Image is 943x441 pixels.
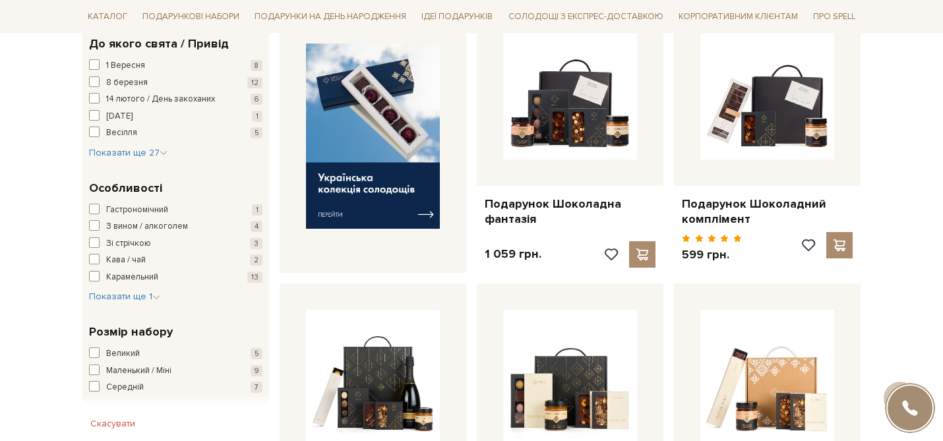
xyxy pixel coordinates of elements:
button: [DATE] 1 [89,110,262,123]
span: 8 березня [106,76,148,90]
span: Про Spell [808,7,861,27]
span: Подарунки на День народження [249,7,411,27]
span: 9 [251,365,262,376]
span: Великий [106,347,140,361]
a: Подарунок Шоколадна фантазія [485,196,655,227]
span: Каталог [82,7,133,27]
p: 1 059 грн. [485,247,541,262]
span: Розмір набору [89,323,173,341]
button: 1 Вересня 8 [89,59,262,73]
button: Маленький / Міні 9 [89,365,262,378]
button: Скасувати [82,413,143,434]
a: Солодощі з експрес-доставкою [503,5,669,28]
button: Карамельний 13 [89,271,262,284]
span: Весілля [106,127,137,140]
span: Показати ще 1 [89,291,160,302]
span: 1 Вересня [106,59,145,73]
button: 14 лютого / День закоханих 6 [89,93,262,106]
span: Ідеї подарунків [416,7,498,27]
button: Показати ще 1 [89,290,160,303]
span: Зі стрічкою [106,237,151,250]
p: 599 грн. [682,247,742,262]
button: Показати ще 27 [89,146,167,160]
span: [DATE] [106,110,133,123]
button: Великий 5 [89,347,262,361]
span: 8 [251,60,262,71]
span: 5 [251,127,262,138]
span: 3 [250,238,262,249]
span: 1 [252,204,262,216]
button: Весілля 5 [89,127,262,140]
button: Зі стрічкою 3 [89,237,262,250]
span: 14 лютого / День закоханих [106,93,215,106]
button: З вином / алкоголем 4 [89,220,262,233]
span: 4 [251,221,262,232]
span: Маленький / Міні [106,365,171,378]
img: banner [306,44,440,229]
span: 12 [247,77,262,88]
button: Гастрономічний 1 [89,204,262,217]
a: Корпоративним клієнтам [673,5,803,28]
a: Подарунок Шоколадний комплімент [682,196,853,227]
span: 5 [251,348,262,359]
span: Подарункові набори [137,7,245,27]
span: 2 [250,254,262,266]
span: 1 [252,111,262,122]
span: Особливості [89,179,162,197]
span: Середній [106,381,144,394]
button: 8 березня 12 [89,76,262,90]
span: Карамельний [106,271,158,284]
span: 6 [251,94,262,105]
button: Середній 7 [89,381,262,394]
span: Кава / чай [106,254,146,267]
button: Кава / чай 2 [89,254,262,267]
span: Показати ще 27 [89,147,167,158]
span: Гастрономічний [106,204,168,217]
span: 7 [251,382,262,393]
span: З вином / алкоголем [106,220,188,233]
span: 13 [247,272,262,283]
span: До якого свята / Привід [89,35,229,53]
